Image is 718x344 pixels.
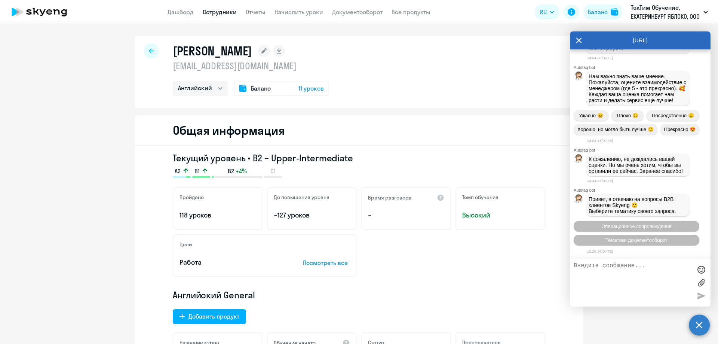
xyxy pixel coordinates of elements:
[647,110,699,121] button: Посредственно 😑
[173,309,246,324] button: Добавить продукт
[583,4,623,19] button: Балансbalance
[168,8,194,16] a: Дашборд
[179,194,204,201] h5: Пройдено
[605,237,668,243] span: Тематики документооборот
[574,235,699,246] button: Тематики документооборот
[270,167,276,175] span: C1
[175,167,181,175] span: A2
[303,258,350,267] p: Посмотреть все
[617,113,638,118] span: Плохо ☹️
[611,110,644,121] button: Плохо ☹️
[579,113,603,118] span: Ужасно 😖
[173,60,329,72] p: [EMAIL_ADDRESS][DOMAIN_NAME]
[173,123,285,138] h2: Общая информация
[574,148,711,152] div: Autofaq bot
[574,154,583,165] img: bot avatar
[574,188,711,192] div: Autofaq bot
[274,210,350,220] p: ~127 уроков
[574,194,583,205] img: bot avatar
[611,8,618,16] img: balance
[589,196,676,214] span: Привет, я отвечаю на вопросы B2B клиентов Skyeng 🙂 Выберите тематику своего запроса.
[540,7,547,16] span: RU
[574,124,657,135] button: Хорошо, но могло быть лучше 🙂
[587,56,613,60] time: 14:04:28[DATE]
[577,127,654,132] span: Хорошо, но могло быть лучше 🙂
[179,241,192,248] h5: Цели
[627,3,712,21] button: ТэкТим Обучение, ЕКАТЕРИНБУРГ ЯБЛОКО, ООО
[392,8,430,16] a: Все продукты
[601,223,672,229] span: Операционное сопровождение
[574,65,711,70] div: Autofaq bot
[179,258,280,267] p: Работа
[194,167,200,175] span: B1
[696,277,707,288] label: Лимит 10 файлов
[173,152,545,164] h3: Текущий уровень • B2 – Upper-Intermediate
[535,4,559,19] button: RU
[298,84,324,93] span: 11 уроков
[274,8,323,16] a: Начислить уроки
[179,210,256,220] p: 118 уроков
[236,167,247,175] span: +4%
[368,194,412,201] h5: Время разговора
[660,124,699,135] button: Прекрасно 😍
[246,8,266,16] a: Отчеты
[587,249,613,253] time: 12:26:36[DATE]
[274,194,329,201] h5: До повышения уровня
[251,84,271,93] span: Баланс
[589,156,683,174] span: К сожалению, не дождались вашей оценки. Но мы очень хотим, чтобы вы оставили ее сейчас. Заранее с...
[368,210,444,220] p: –
[203,8,237,16] a: Сотрудники
[462,194,498,201] h5: Темп обучения
[588,7,608,16] div: Баланс
[228,167,234,175] span: B2
[574,221,699,232] button: Операционное сопровождение
[664,127,696,132] span: Прекрасно 😍
[173,289,255,301] span: Английский General
[188,312,239,321] div: Добавить продукт
[574,110,608,121] button: Ужасно 😖
[587,179,613,183] time: 14:34:33[DATE]
[574,71,583,82] img: bot avatar
[587,138,613,143] time: 14:04:33[DATE]
[462,210,538,220] span: Высокий
[332,8,383,16] a: Документооборот
[631,3,700,21] p: ТэкТим Обучение, ЕКАТЕРИНБУРГ ЯБЛОКО, ООО
[589,73,688,103] span: Нам важно знать ваше мнение. Пожалуйста, оцените взаимодействие с менеджером (где 5 - это прекрас...
[652,113,694,118] span: Посредственно 😑
[173,43,252,58] h1: [PERSON_NAME]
